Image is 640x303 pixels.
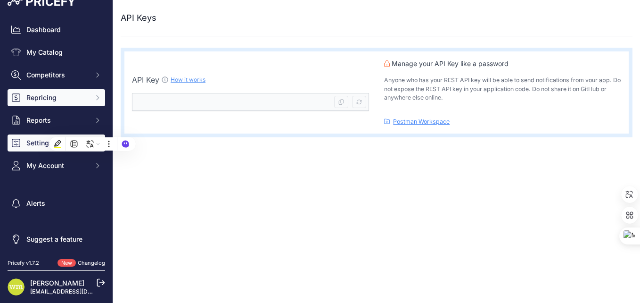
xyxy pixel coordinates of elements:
[8,44,105,61] a: My Catalog
[8,157,105,174] button: My Account
[121,11,156,25] h2: API Keys
[393,118,450,125] a: Postman Workspace
[8,135,105,151] button: Settings
[26,138,88,148] span: Settings
[132,75,159,84] span: API Key
[8,195,105,212] a: Alerts
[8,21,105,248] nav: Sidebar
[26,93,88,102] span: Repricing
[8,259,39,267] div: Pricefy v1.7.2
[8,112,105,129] button: Reports
[30,279,84,287] a: [PERSON_NAME]
[8,21,105,38] a: Dashboard
[8,67,105,84] button: Competitors
[384,76,621,102] p: Anyone who has your REST API key will be able to send notifications from vour app. Do not expose ...
[8,231,105,248] a: Suggest a feature
[26,70,88,80] span: Competitors
[78,260,105,266] a: Changelog
[171,76,205,83] a: How it works
[384,59,621,68] p: Manage your API Key like a password
[57,259,76,267] span: New
[8,89,105,106] button: Repricing
[30,288,129,295] a: [EMAIL_ADDRESS][DOMAIN_NAME]
[26,161,88,170] span: My Account
[26,116,88,125] span: Reports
